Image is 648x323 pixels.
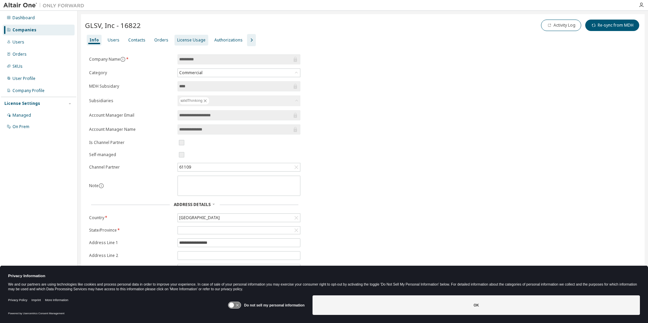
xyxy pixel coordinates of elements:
div: [GEOGRAPHIC_DATA] [178,214,221,222]
div: License Settings [4,101,40,106]
span: Address Details [174,202,211,207]
div: SKUs [12,64,23,69]
div: Orders [154,37,168,43]
div: Info [89,37,99,43]
label: Address Line 1 [89,240,173,245]
label: MDH Subsidary [89,84,173,89]
label: Category [89,70,173,76]
div: On Prem [12,124,29,129]
div: 61109 [178,163,300,171]
label: Account Manager Email [89,113,173,118]
div: License Usage [177,37,206,43]
div: Companies [12,27,36,33]
div: [GEOGRAPHIC_DATA] [178,214,300,222]
div: solidThinking [178,95,300,106]
div: Managed [12,113,31,118]
button: Re-sync from MDH [585,20,639,31]
div: Contacts [128,37,145,43]
label: State/Province [89,228,173,233]
label: Address Line 2 [89,253,173,258]
div: User Profile [12,76,35,81]
label: Account Manager Name [89,127,173,132]
label: Subsidiaries [89,98,173,104]
button: information [99,183,104,188]
div: Orders [12,52,27,57]
div: 61109 [178,164,192,171]
div: solidThinking [179,97,210,105]
button: Activity Log [541,20,581,31]
label: Note [89,183,99,188]
button: information [120,57,126,62]
label: Country [89,215,173,221]
img: Altair One [3,2,88,9]
label: Self-managed [89,152,173,157]
label: Company Name [89,57,173,62]
div: Commercial [178,69,300,77]
div: Company Profile [12,88,45,93]
label: Channel Partner [89,165,173,170]
div: Users [12,39,24,45]
div: Commercial [178,69,204,77]
span: GLSV, Inc - 16822 [85,21,141,30]
label: Is Channel Partner [89,140,173,145]
div: Dashboard [12,15,35,21]
div: Users [108,37,119,43]
div: Authorizations [214,37,243,43]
